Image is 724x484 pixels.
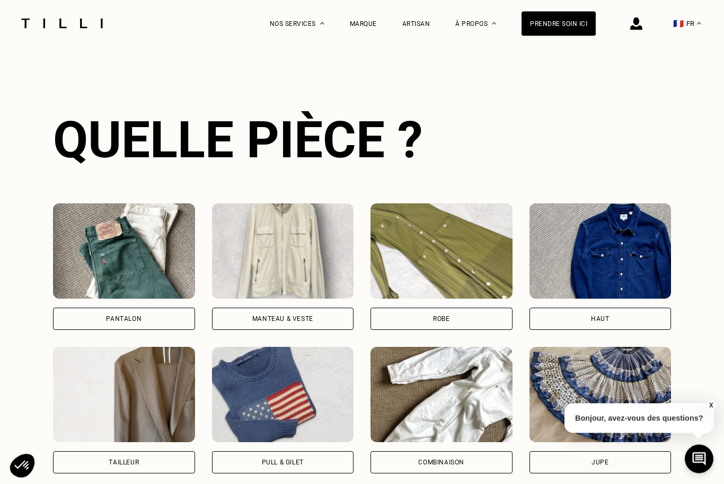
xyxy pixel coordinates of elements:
img: Menu déroulant [320,22,324,25]
div: Quelle pièce ? [53,111,671,170]
img: menu déroulant [697,22,701,25]
a: Prendre soin ici [522,12,596,36]
a: Artisan [402,20,430,28]
img: Tilli retouche votre Tailleur [53,347,195,443]
img: Tilli retouche votre Pantalon [53,204,195,299]
div: Jupe [591,460,608,466]
div: Tailleur [109,460,139,466]
span: 🇫🇷 [673,19,684,29]
img: Logo du service de couturière Tilli [17,19,107,29]
div: Haut [591,316,609,322]
a: Marque [350,20,377,28]
img: Menu déroulant à propos [492,22,496,25]
div: Combinaison [418,460,464,466]
div: Manteau & Veste [252,316,313,322]
img: Tilli retouche votre Haut [529,204,672,299]
p: Bonjour, avez-vous des questions? [564,404,714,433]
img: Tilli retouche votre Jupe [529,347,672,443]
img: Tilli retouche votre Pull & gilet [212,347,354,443]
img: icône connexion [630,17,642,30]
div: Pantalon [106,316,142,322]
div: Robe [433,316,449,322]
img: Tilli retouche votre Robe [370,204,513,299]
button: X [705,400,716,411]
div: Pull & gilet [262,460,304,466]
img: Tilli retouche votre Combinaison [370,347,513,443]
img: Tilli retouche votre Manteau & Veste [212,204,354,299]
